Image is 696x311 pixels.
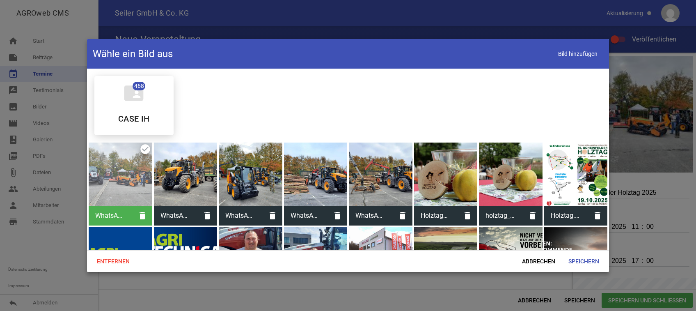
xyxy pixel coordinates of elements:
[544,205,588,226] span: Holztag.png
[515,254,562,269] span: Abbrechen
[458,206,477,226] i: delete
[89,205,133,226] span: WhatsApp Image 2025-10-09 at 16.28.56.jpeg
[197,206,217,226] i: delete
[133,206,152,226] i: delete
[284,205,328,226] span: WhatsApp Image 2025-10-09 at 16.28.58.jpeg
[588,206,607,226] i: delete
[263,206,282,226] i: delete
[414,205,458,226] span: Holztag2.jpg
[154,205,198,226] span: WhatsApp Image 2025-10-09 at 16.28.57(1).jpeg
[122,82,145,105] i: folder_shared
[393,206,412,226] i: delete
[479,205,523,226] span: holztag_aussteller_720x720.jpg
[90,254,136,269] span: Entfernen
[562,254,606,269] span: Speichern
[327,206,347,226] i: delete
[219,205,263,226] span: WhatsApp Image 2025-10-09 at 16.28.59.jpeg
[552,45,603,62] span: Bild hinzufügen
[523,206,543,226] i: delete
[349,205,393,226] span: WhatsApp Image 2025-10-09 at 16.28.57.jpeg
[94,76,174,135] div: CASE IH
[93,47,173,60] h4: Wähle ein Bild aus
[133,82,145,90] span: 468
[118,115,150,123] h5: CASE IH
